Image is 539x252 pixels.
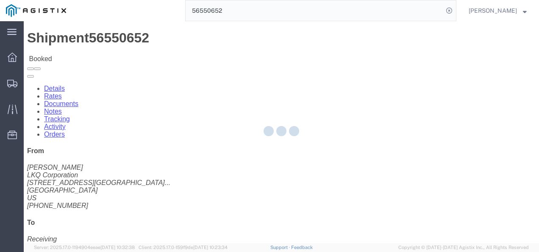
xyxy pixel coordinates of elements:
span: Copyright © [DATE]-[DATE] Agistix Inc., All Rights Reserved [398,244,529,251]
img: logo [6,4,66,17]
span: [DATE] 10:32:38 [100,245,135,250]
span: Client: 2025.17.0-159f9de [139,245,228,250]
a: Feedback [291,245,313,250]
button: [PERSON_NAME] [468,6,527,16]
a: Support [270,245,292,250]
input: Search for shipment number, reference number [186,0,443,21]
span: Server: 2025.17.0-1194904eeae [34,245,135,250]
span: [DATE] 10:23:34 [193,245,228,250]
span: Nathan Seeley [469,6,517,15]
